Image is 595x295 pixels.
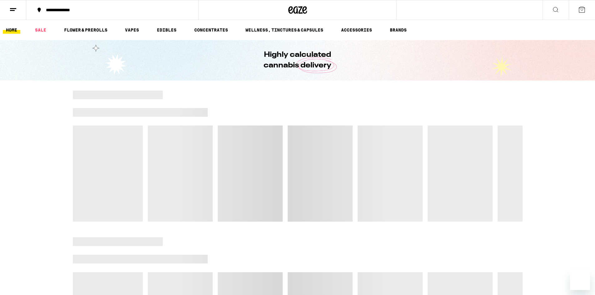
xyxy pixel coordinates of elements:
[154,26,180,34] a: EDIBLES
[3,26,20,34] a: HOME
[246,50,349,71] h1: Highly calculated cannabis delivery
[61,26,111,34] a: FLOWER & PREROLLS
[387,26,410,34] a: BRANDS
[122,26,142,34] a: VAPES
[242,26,326,34] a: WELLNESS, TINCTURES & CAPSULES
[570,270,590,290] iframe: Button to launch messaging window
[32,26,49,34] a: SALE
[191,26,231,34] a: CONCENTRATES
[338,26,375,34] a: ACCESSORIES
